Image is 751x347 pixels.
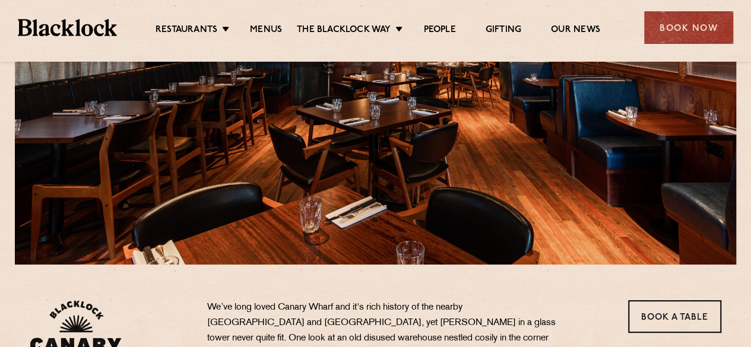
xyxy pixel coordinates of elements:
a: The Blacklock Way [297,24,391,37]
a: Restaurants [156,24,217,37]
div: Book Now [644,11,733,44]
a: Our News [551,24,600,37]
a: Book a Table [628,300,721,333]
a: People [423,24,455,37]
img: BL_Textured_Logo-footer-cropped.svg [18,19,117,36]
a: Gifting [486,24,521,37]
a: Menus [250,24,282,37]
